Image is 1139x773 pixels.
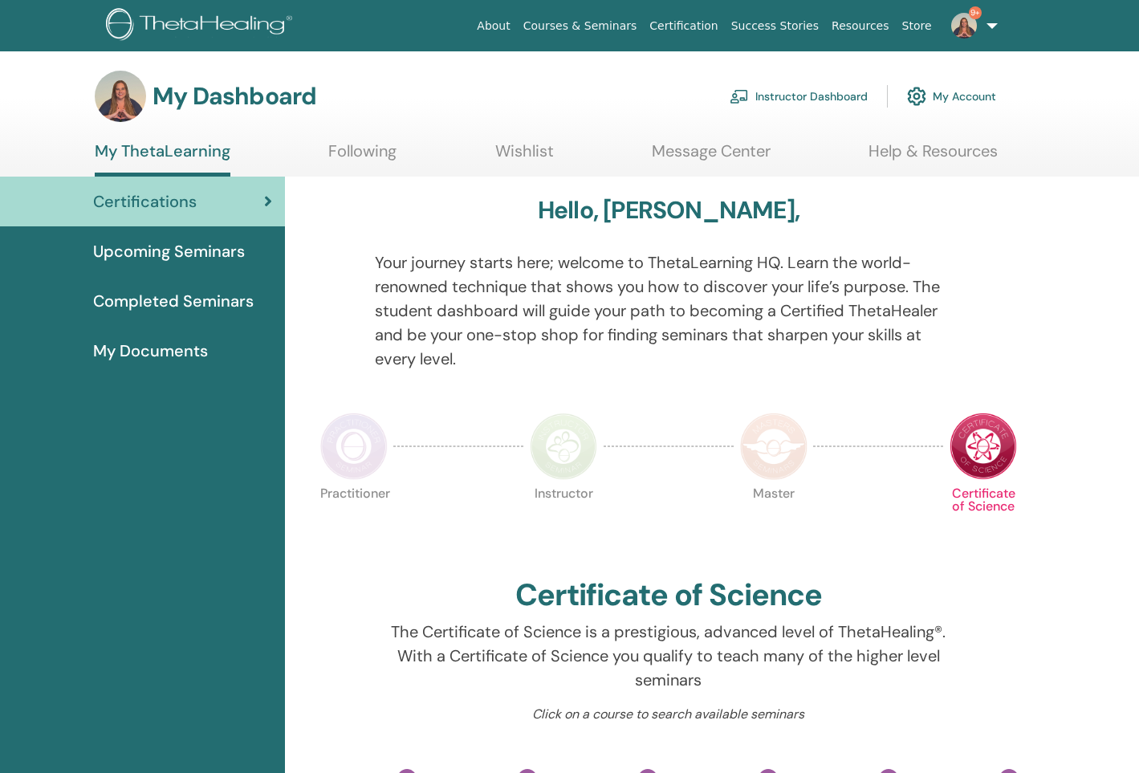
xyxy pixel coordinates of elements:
[740,487,807,555] p: Master
[896,11,938,41] a: Store
[320,487,388,555] p: Practitioner
[725,11,825,41] a: Success Stories
[907,83,926,110] img: cog.svg
[643,11,724,41] a: Certification
[950,487,1017,555] p: Certificate of Science
[530,413,597,480] img: Instructor
[740,413,807,480] img: Master
[969,6,982,19] span: 9+
[538,196,799,225] h3: Hello, [PERSON_NAME],
[93,189,197,214] span: Certifications
[375,250,962,371] p: Your journey starts here; welcome to ThetaLearning HQ. Learn the world-renowned technique that sh...
[95,71,146,122] img: default.jpg
[730,79,868,114] a: Instructor Dashboard
[730,89,749,104] img: chalkboard-teacher.svg
[530,487,597,555] p: Instructor
[907,79,996,114] a: My Account
[93,289,254,313] span: Completed Seminars
[375,620,962,692] p: The Certificate of Science is a prestigious, advanced level of ThetaHealing®. With a Certificate ...
[495,141,554,173] a: Wishlist
[470,11,516,41] a: About
[517,11,644,41] a: Courses & Seminars
[95,141,230,177] a: My ThetaLearning
[328,141,397,173] a: Following
[951,13,977,39] img: default.jpg
[153,82,316,111] h3: My Dashboard
[93,339,208,363] span: My Documents
[515,577,822,614] h2: Certificate of Science
[950,413,1017,480] img: Certificate of Science
[825,11,896,41] a: Resources
[106,8,298,44] img: logo.png
[375,705,962,724] p: Click on a course to search available seminars
[320,413,388,480] img: Practitioner
[652,141,771,173] a: Message Center
[93,239,245,263] span: Upcoming Seminars
[868,141,998,173] a: Help & Resources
